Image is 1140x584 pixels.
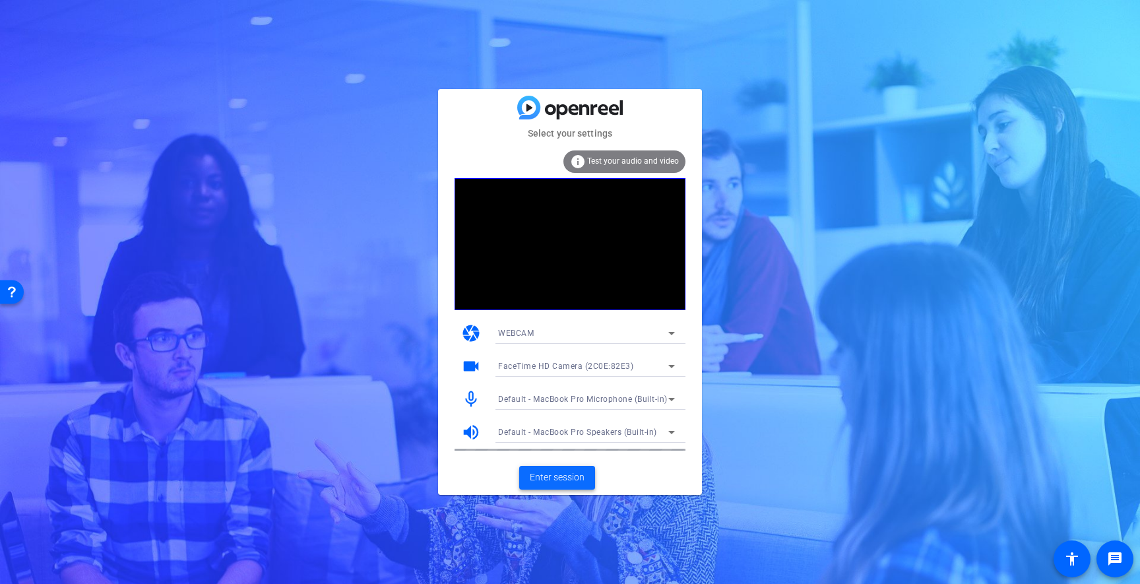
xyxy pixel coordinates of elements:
span: Enter session [530,470,585,484]
mat-icon: info [570,154,586,170]
mat-icon: accessibility [1064,551,1080,567]
mat-icon: mic_none [461,389,481,409]
span: Test your audio and video [587,156,679,166]
mat-icon: message [1107,551,1123,567]
span: Default - MacBook Pro Microphone (Built-in) [498,395,668,404]
span: FaceTime HD Camera (2C0E:82E3) [498,362,633,371]
span: WEBCAM [498,329,534,338]
span: Default - MacBook Pro Speakers (Built-in) [498,428,657,437]
mat-icon: camera [461,323,481,343]
button: Enter session [519,466,595,490]
mat-icon: volume_up [461,422,481,442]
img: blue-gradient.svg [517,96,623,119]
mat-icon: videocam [461,356,481,376]
mat-card-subtitle: Select your settings [438,126,702,141]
